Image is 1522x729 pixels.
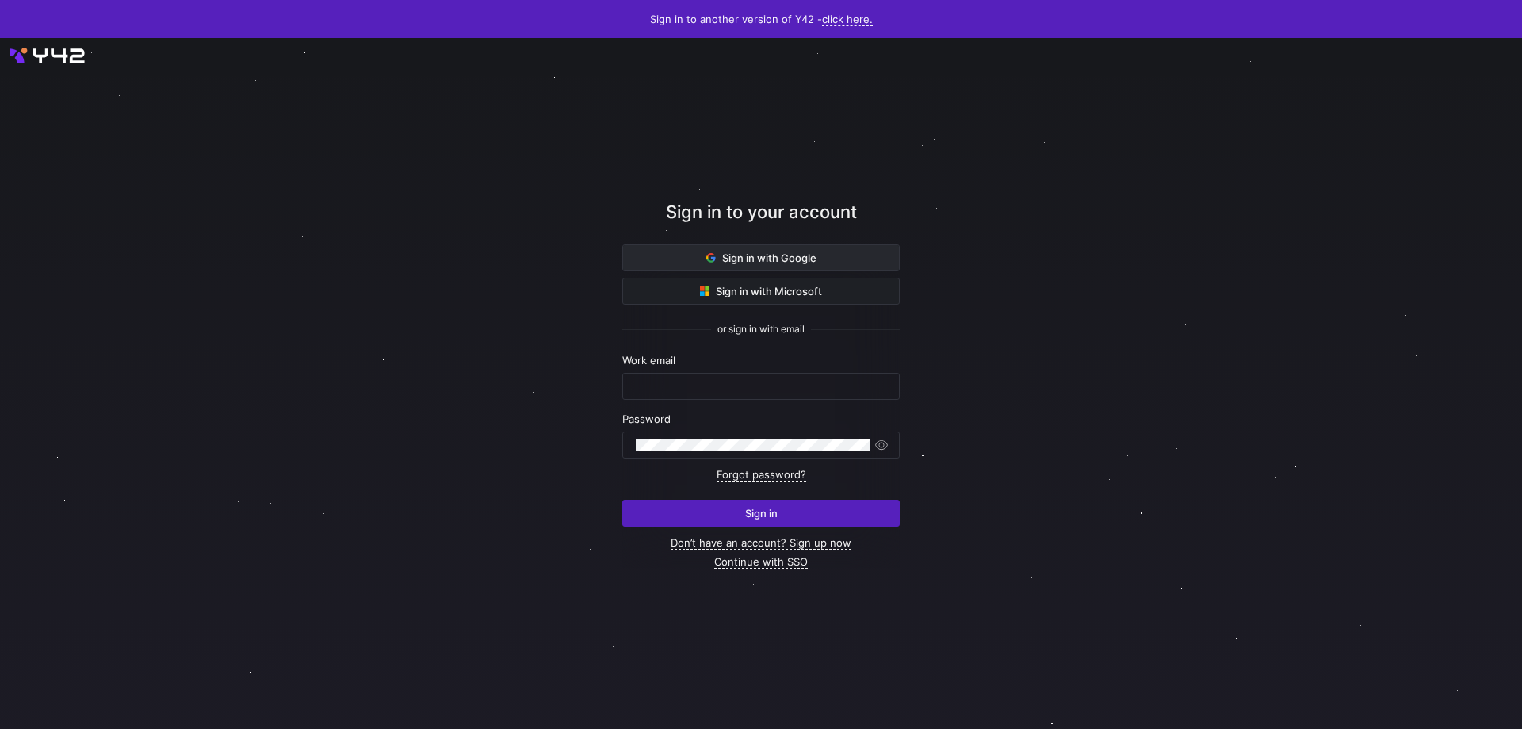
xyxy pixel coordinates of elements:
[622,199,900,244] div: Sign in to your account
[700,285,822,297] span: Sign in with Microsoft
[745,507,778,520] span: Sign in
[706,251,816,264] span: Sign in with Google
[717,324,805,335] span: or sign in with email
[822,13,873,26] a: click here.
[622,244,900,271] button: Sign in with Google
[622,412,671,425] span: Password
[714,555,808,569] a: Continue with SSO
[622,500,900,527] button: Sign in
[622,278,900,305] button: Sign in with Microsoft
[717,468,806,482] a: Forgot password?
[622,354,675,366] span: Work email
[671,536,851,550] a: Don’t have an account? Sign up now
